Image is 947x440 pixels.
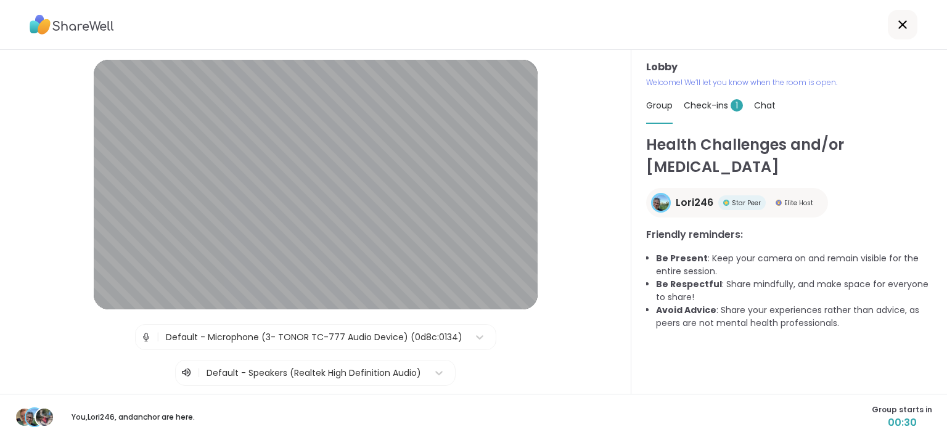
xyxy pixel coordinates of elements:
span: Chat [754,99,776,112]
span: Star Peer [732,198,761,208]
span: Lori246 [676,195,713,210]
span: | [157,325,160,349]
span: 00:30 [872,415,932,430]
span: Check-ins [684,99,743,112]
li: : Share mindfully, and make space for everyone to share! [656,278,932,304]
span: Elite Host [784,198,813,208]
span: 1 [731,99,743,112]
p: Welcome! We’ll let you know when the room is open. [646,77,932,88]
li: : Keep your camera on and remain visible for the entire session. [656,252,932,278]
b: Avoid Advice [656,304,716,316]
h3: Friendly reminders: [646,227,932,242]
b: Be Respectful [656,278,722,290]
b: Be Present [656,252,708,264]
span: Group [646,99,673,112]
h3: Lobby [646,60,932,75]
img: ShareWell Logo [30,10,114,39]
img: Star Peer [723,200,729,206]
span: Group starts in [872,404,932,415]
img: Lori246 [26,409,43,426]
img: anchor [36,409,53,426]
li: : Share your experiences rather than advice, as peers are not mental health professionals. [656,304,932,330]
img: Microphone [141,325,152,349]
p: You, Lori246 , and anchor are here. [64,412,202,423]
h1: Health Challenges and/or [MEDICAL_DATA] [646,134,932,178]
img: Lori246 [653,195,669,211]
span: | [197,365,200,380]
img: megquinn [16,409,33,426]
div: Default - Microphone (3- TONOR TC-777 Audio Device) (0d8c:0134) [166,331,462,344]
img: Elite Host [776,200,782,206]
a: Lori246Lori246Star PeerStar PeerElite HostElite Host [646,188,828,218]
